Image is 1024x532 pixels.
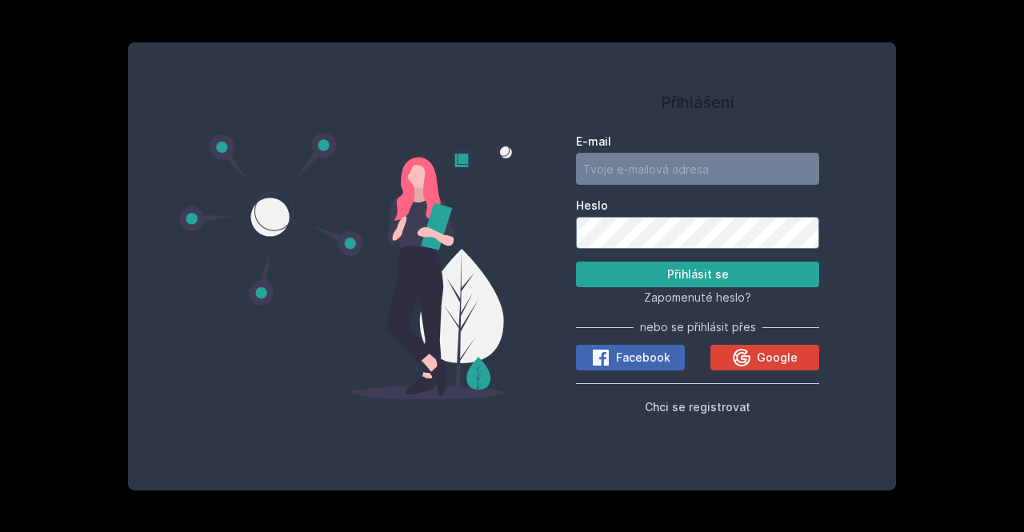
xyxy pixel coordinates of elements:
span: Facebook [616,350,670,366]
span: nebo se přihlásit přes [640,319,756,335]
input: Tvoje e-mailová adresa [576,153,819,185]
button: Google [710,345,819,370]
h1: Přihlášení [576,90,819,114]
span: Zapomenuté heslo? [644,290,751,304]
button: Přihlásit se [576,262,819,287]
span: Chci se registrovat [645,400,750,414]
span: Google [757,350,798,366]
button: Chci se registrovat [645,397,750,416]
label: Heslo [576,198,819,214]
button: Facebook [576,345,685,370]
label: E-mail [576,134,819,150]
